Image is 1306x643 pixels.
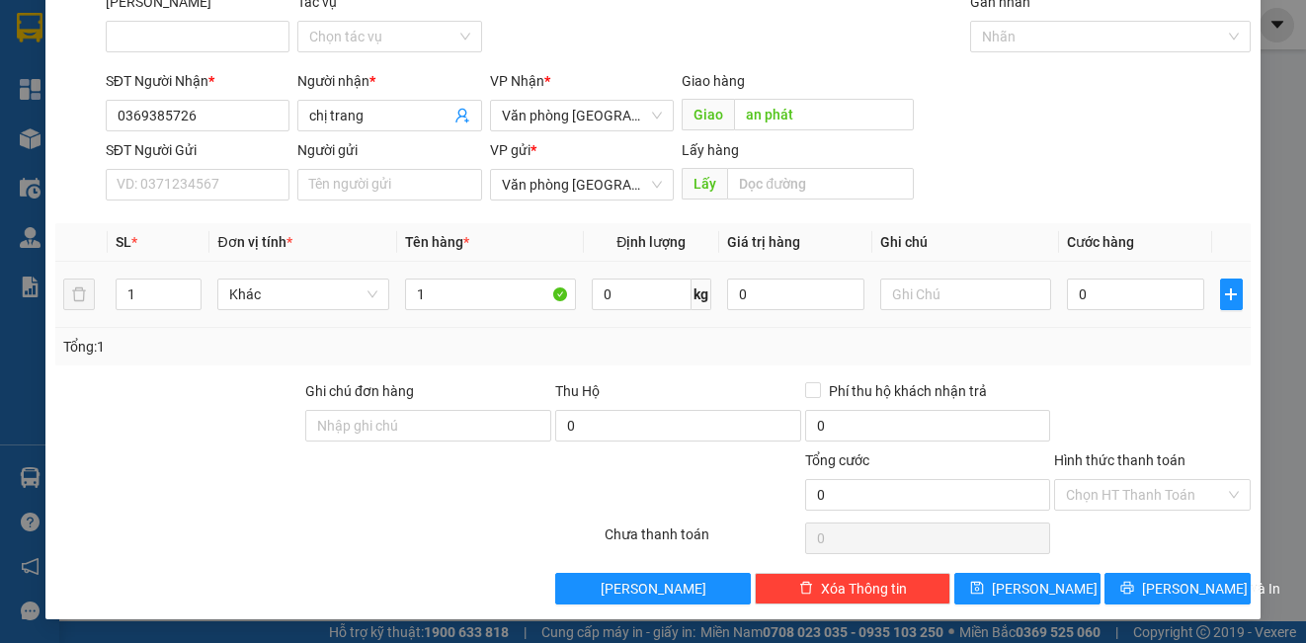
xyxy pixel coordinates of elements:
[57,16,206,179] b: XE GIƯỜNG NẰM CAO CẤP HÙNG THỤC
[872,223,1059,262] th: Ghi chú
[555,383,600,399] span: Thu Hộ
[297,139,481,161] div: Người gửi
[727,234,800,250] span: Giá trị hàng
[1067,234,1134,250] span: Cước hàng
[116,234,131,250] span: SL
[1054,452,1185,468] label: Hình thức thanh toán
[63,279,95,310] button: delete
[727,168,914,200] input: Dọc đường
[1221,286,1242,302] span: plus
[970,581,984,597] span: save
[880,279,1051,310] input: Ghi Chú
[682,73,745,89] span: Giao hàng
[692,279,711,310] span: kg
[490,73,544,89] span: VP Nhận
[821,380,995,402] span: Phí thu hộ khách nhận trả
[805,452,869,468] span: Tổng cước
[405,279,576,310] input: VD: Bàn, Ghế
[305,383,414,399] label: Ghi chú đơn hàng
[682,168,727,200] span: Lấy
[502,170,662,200] span: Văn phòng Tân Kỳ
[727,279,864,310] input: 0
[1120,581,1134,597] span: printer
[616,234,686,250] span: Định lượng
[1220,279,1243,310] button: plus
[601,578,706,600] span: [PERSON_NAME]
[63,336,506,358] div: Tổng: 1
[229,280,376,309] span: Khác
[11,51,47,150] img: logo.jpg
[106,70,289,92] div: SĐT Người Nhận
[1104,573,1251,604] button: printer[PERSON_NAME] và In
[490,139,674,161] div: VP gửi
[682,99,734,130] span: Giao
[106,21,289,52] input: Mã ĐH
[106,139,289,161] div: SĐT Người Gửi
[954,573,1101,604] button: save[PERSON_NAME]
[454,108,470,123] span: user-add
[755,573,950,604] button: deleteXóa Thông tin
[603,523,802,558] div: Chưa thanh toán
[297,70,481,92] div: Người nhận
[555,573,751,604] button: [PERSON_NAME]
[217,234,291,250] span: Đơn vị tính
[405,234,469,250] span: Tên hàng
[305,410,551,442] input: Ghi chú đơn hàng
[821,578,907,600] span: Xóa Thông tin
[1142,578,1280,600] span: [PERSON_NAME] và In
[682,142,739,158] span: Lấy hàng
[502,101,662,130] span: Văn phòng Tân Kỳ
[734,99,914,130] input: Dọc đường
[992,578,1098,600] span: [PERSON_NAME]
[799,581,813,597] span: delete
